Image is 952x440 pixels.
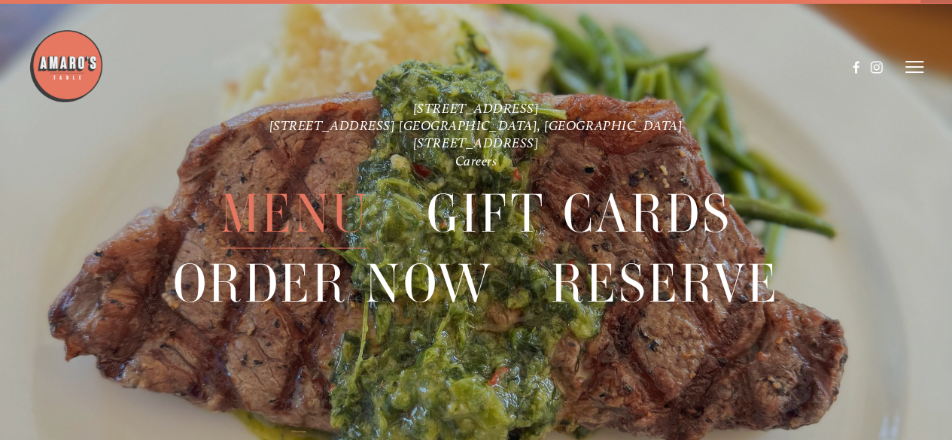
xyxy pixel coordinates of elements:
a: Menu [221,179,370,247]
a: Gift Cards [427,179,732,247]
a: [STREET_ADDRESS] [413,135,540,151]
a: Order Now [173,249,494,317]
a: Reserve [551,249,780,317]
img: Amaro's Table [29,29,104,104]
a: Careers [455,153,497,168]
